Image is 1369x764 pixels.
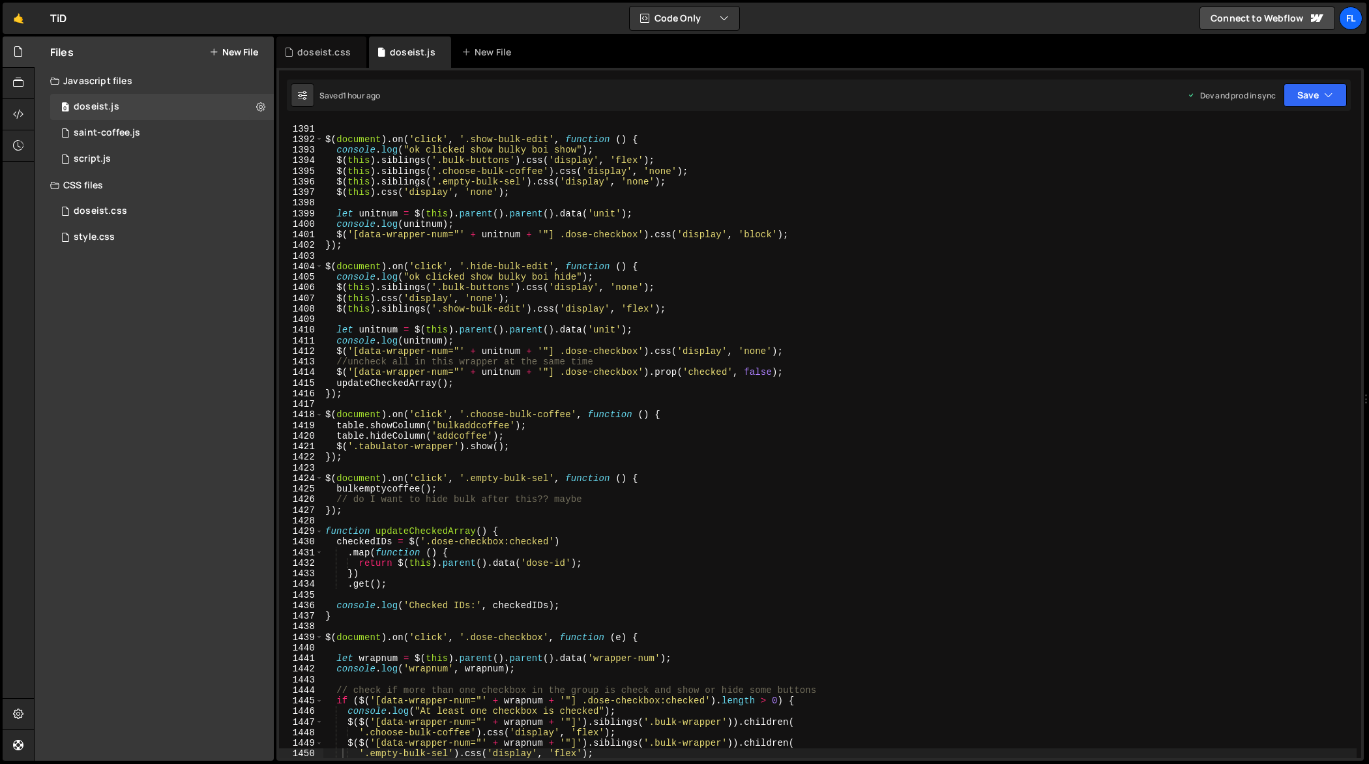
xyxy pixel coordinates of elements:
[74,231,115,243] div: style.css
[279,568,323,579] div: 1433
[279,611,323,621] div: 1437
[50,198,274,224] div: 4604/42100.css
[279,727,323,738] div: 1448
[279,134,323,145] div: 1392
[279,251,323,261] div: 1403
[279,367,323,377] div: 1414
[279,675,323,685] div: 1443
[279,516,323,526] div: 1428
[279,536,323,547] div: 1430
[74,101,119,113] div: doseist.js
[279,685,323,696] div: 1444
[50,94,274,120] div: 4604/37981.js
[319,90,380,101] div: Saved
[279,463,323,473] div: 1423
[279,738,323,748] div: 1449
[50,146,274,172] div: 4604/24567.js
[279,166,323,177] div: 1395
[279,272,323,282] div: 1405
[50,120,274,146] div: 4604/27020.js
[279,293,323,304] div: 1407
[279,748,323,759] div: 1450
[50,224,274,250] div: 4604/25434.css
[279,240,323,250] div: 1402
[279,282,323,293] div: 1406
[279,717,323,727] div: 1447
[35,172,274,198] div: CSS files
[209,47,258,57] button: New File
[279,420,323,431] div: 1419
[279,494,323,505] div: 1426
[279,696,323,706] div: 1445
[279,441,323,452] div: 1421
[279,452,323,462] div: 1422
[390,46,435,59] div: doseist.js
[50,45,74,59] h2: Files
[279,155,323,166] div: 1394
[279,548,323,558] div: 1431
[279,484,323,494] div: 1425
[279,664,323,674] div: 1442
[279,145,323,155] div: 1393
[1200,7,1335,30] a: Connect to Webflow
[61,103,69,113] span: 0
[279,261,323,272] div: 1404
[1339,7,1362,30] a: Fl
[279,389,323,399] div: 1416
[279,431,323,441] div: 1420
[279,219,323,229] div: 1400
[279,643,323,653] div: 1440
[343,90,381,101] div: 1 hour ago
[279,198,323,208] div: 1398
[35,68,274,94] div: Javascript files
[74,153,111,165] div: script.js
[1284,83,1347,107] button: Save
[279,346,323,357] div: 1412
[279,409,323,420] div: 1418
[279,336,323,346] div: 1411
[279,357,323,367] div: 1413
[50,10,66,26] div: TiD
[279,473,323,484] div: 1424
[279,325,323,335] div: 1410
[279,187,323,198] div: 1397
[279,124,323,134] div: 1391
[279,177,323,187] div: 1396
[279,579,323,589] div: 1434
[279,399,323,409] div: 1417
[630,7,739,30] button: Code Only
[279,526,323,536] div: 1429
[74,127,140,139] div: saint-coffee.js
[279,378,323,389] div: 1415
[279,590,323,600] div: 1435
[279,706,323,716] div: 1446
[279,621,323,632] div: 1438
[297,46,351,59] div: doseist.css
[3,3,35,34] a: 🤙
[279,304,323,314] div: 1408
[279,632,323,643] div: 1439
[279,314,323,325] div: 1409
[279,558,323,568] div: 1432
[462,46,516,59] div: New File
[279,505,323,516] div: 1427
[279,653,323,664] div: 1441
[279,229,323,240] div: 1401
[74,205,127,217] div: doseist.css
[1187,90,1276,101] div: Dev and prod in sync
[279,600,323,611] div: 1436
[279,209,323,219] div: 1399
